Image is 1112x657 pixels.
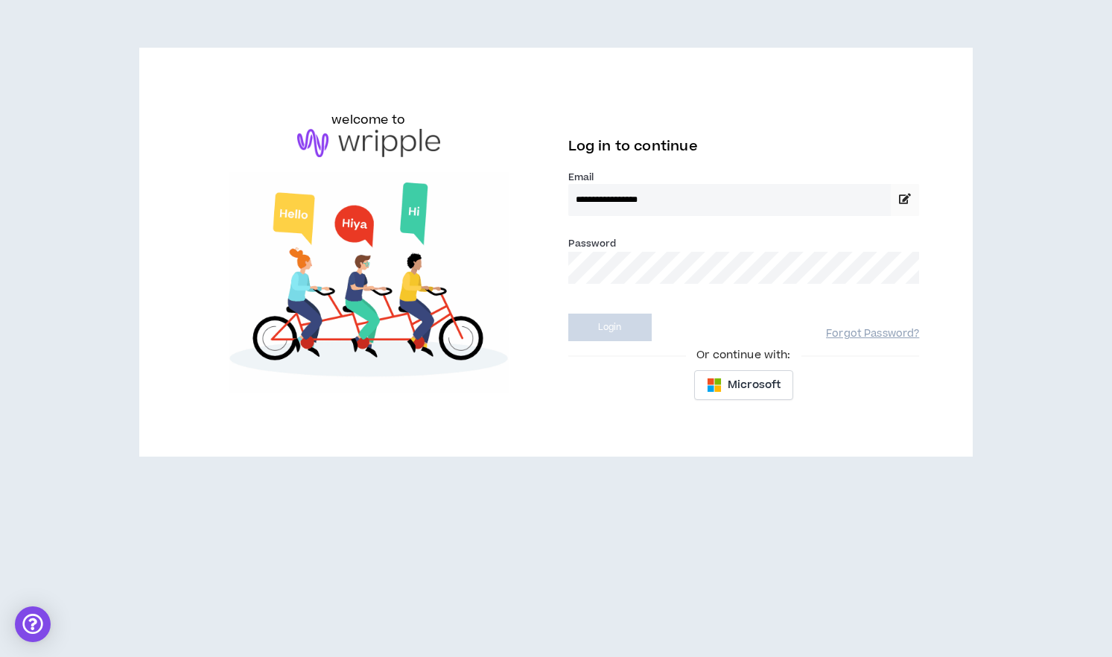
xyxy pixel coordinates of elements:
[694,370,793,400] button: Microsoft
[568,314,652,341] button: Login
[568,137,698,156] span: Log in to continue
[15,606,51,642] div: Open Intercom Messenger
[331,111,405,129] h6: welcome to
[568,237,617,250] label: Password
[297,129,440,157] img: logo-brand.png
[686,347,801,364] span: Or continue with:
[193,172,544,394] img: Welcome to Wripple
[826,327,919,341] a: Forgot Password?
[728,377,781,393] span: Microsoft
[568,171,920,184] label: Email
